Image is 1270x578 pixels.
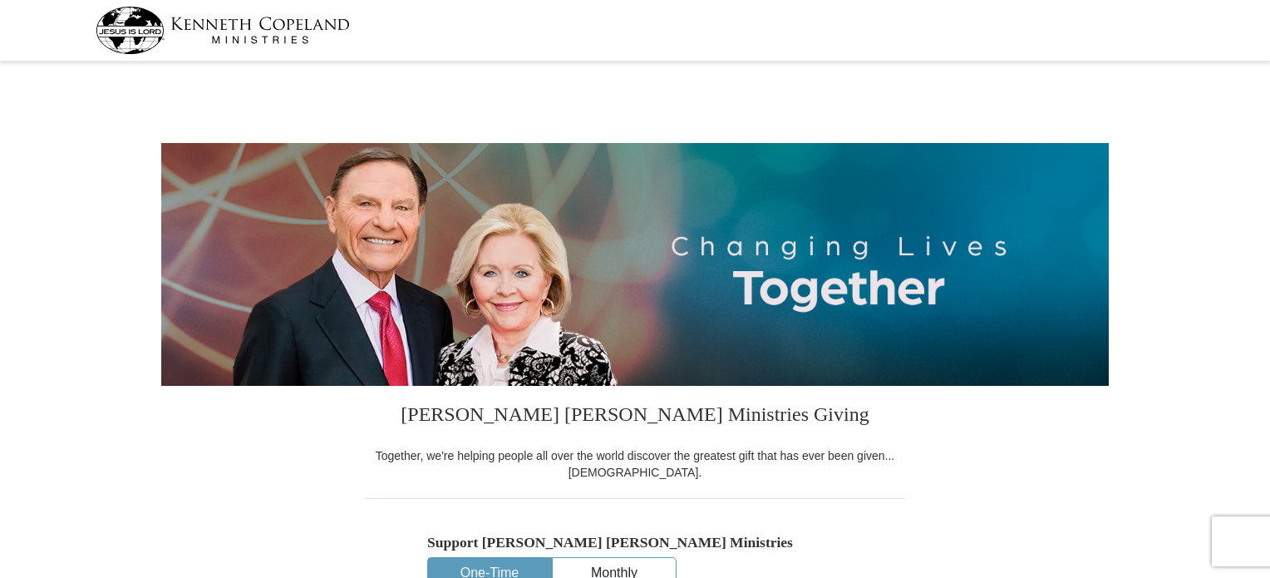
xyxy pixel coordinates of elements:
h5: Support [PERSON_NAME] [PERSON_NAME] Ministries [427,534,843,551]
h3: [PERSON_NAME] [PERSON_NAME] Ministries Giving [365,386,905,447]
div: Together, we're helping people all over the world discover the greatest gift that has ever been g... [365,447,905,481]
img: kcm-header-logo.svg [96,7,350,54]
